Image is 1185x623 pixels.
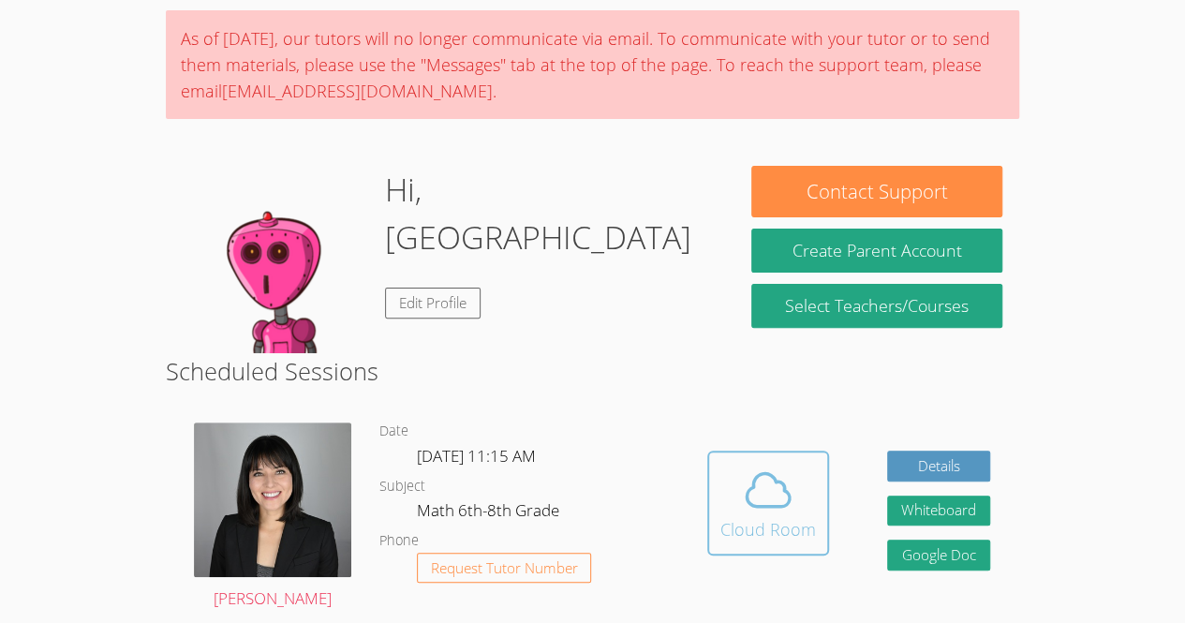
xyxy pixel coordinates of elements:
dd: Math 6th-8th Grade [417,497,563,529]
div: Cloud Room [720,516,816,542]
a: Google Doc [887,540,990,571]
button: Contact Support [751,166,1001,217]
dt: Subject [379,475,425,498]
button: Cloud Room [707,451,829,556]
dt: Phone [379,529,419,553]
button: Request Tutor Number [417,553,592,584]
img: default.png [183,166,370,353]
span: [DATE] 11:15 AM [417,445,536,467]
a: Details [887,451,990,482]
dt: Date [379,420,408,443]
a: Edit Profile [385,288,481,319]
h2: Scheduled Sessions [166,353,1019,389]
a: Select Teachers/Courses [751,284,1001,328]
span: Request Tutor Number [431,561,578,575]
a: [PERSON_NAME] [194,423,351,613]
button: Create Parent Account [751,229,1001,273]
button: Whiteboard [887,496,990,527]
div: As of [DATE], our tutors will no longer communicate via email. To communicate with your tutor or ... [166,10,1019,119]
img: DSC_1773.jpeg [194,423,351,577]
h1: Hi, [GEOGRAPHIC_DATA] [385,166,718,261]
